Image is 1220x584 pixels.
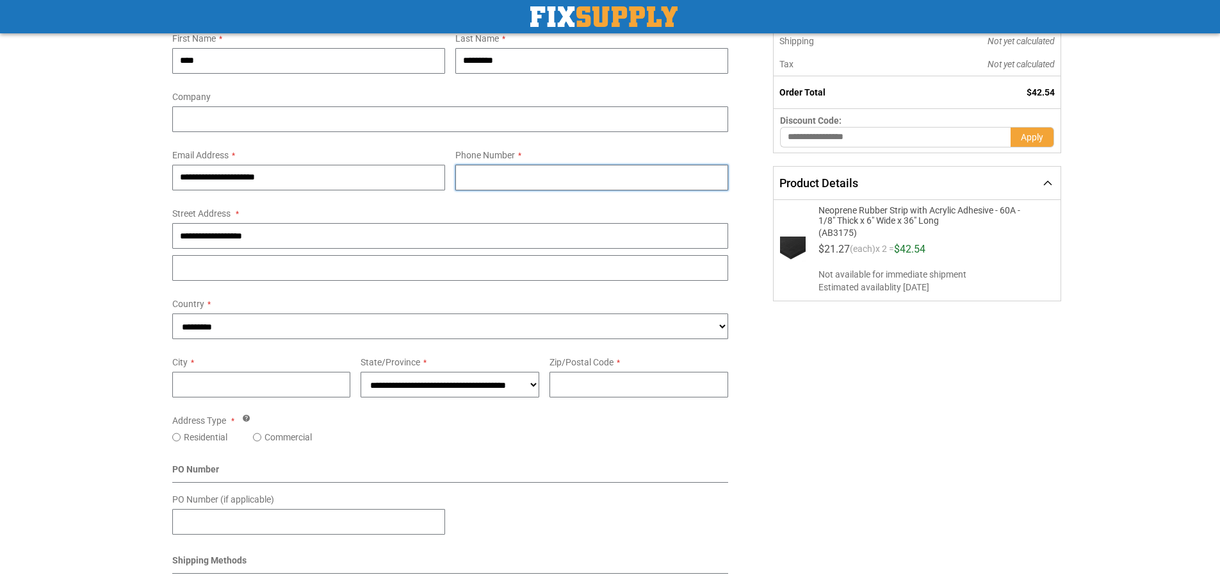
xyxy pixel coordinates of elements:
span: Not yet calculated [988,36,1055,46]
div: PO Number [172,463,729,483]
span: Discount Code: [780,115,842,126]
span: x 2 = [875,244,894,260]
span: Not available for immediate shipment [818,268,1050,281]
span: $42.54 [1027,87,1055,97]
span: (each) [850,244,875,260]
span: Not yet calculated [988,59,1055,69]
div: Shipping Methods [172,554,729,574]
a: store logo [530,6,678,27]
span: Email Address [172,150,229,160]
span: Phone Number [455,150,515,160]
label: Commercial [264,431,312,444]
span: City [172,357,188,367]
span: Address Type [172,415,226,426]
span: Country [172,299,204,309]
strong: Order Total [779,87,826,97]
span: (AB3175) [818,226,1034,238]
label: Residential [184,431,227,444]
span: Zip/Postal Code [549,357,614,367]
span: $42.54 [894,243,925,255]
th: Tax [774,53,901,76]
span: Shipping [779,36,814,46]
span: PO Number (if applicable) [172,494,274,505]
span: Apply [1021,132,1043,142]
span: Street Address [172,208,231,219]
img: Fix Industrial Supply [530,6,678,27]
span: $21.27 [818,243,850,255]
span: Product Details [779,176,858,190]
span: First Name [172,33,216,44]
span: Estimated availablity [DATE] [818,281,1050,294]
span: Neoprene Rubber Strip with Acrylic Adhesive - 60A - 1/8" Thick x 6" Wide x 36" Long [818,205,1034,226]
span: State/Province [361,357,420,367]
img: Neoprene Rubber Strip with Acrylic Adhesive - 60A - 1/8" Thick x 6" Wide x 36" Long [780,237,806,262]
span: Company [172,92,211,102]
span: Last Name [455,33,499,44]
button: Apply [1011,127,1054,147]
